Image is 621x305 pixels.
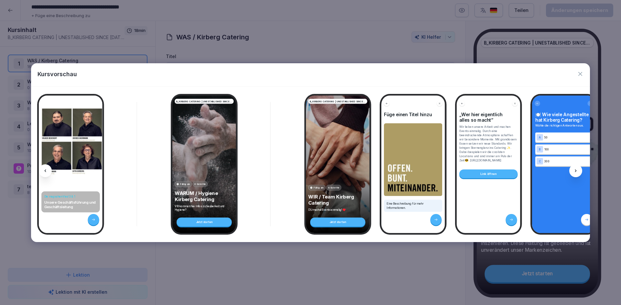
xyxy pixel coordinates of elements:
[314,186,324,189] p: Fällig am
[38,70,77,78] p: Kursvorschau
[310,99,366,103] p: B_KIRBERG CATERING | UNESTABLISHED SINCE [DATE]
[308,194,367,206] p: WIR / Team Kirberg Catering
[44,200,97,209] p: Unsere Geschäftsführung und Geschäftsleitung
[384,112,442,117] h4: Füge einen Titel hinzu
[544,147,591,151] p: 100
[539,148,541,151] p: B
[180,182,191,186] p: Fällig am
[539,136,541,139] p: A
[459,112,518,123] h4: „Wer hier eigentlich alles so macht“
[459,169,518,178] div: Link öffnen
[459,125,518,162] p: Wir lieben unsere Arbeit und machen Events einmalig. Durch eine beeindruckende Atmosphäre schaffe...
[44,195,97,198] h4: Die magischen Vier/ 3 & 1
[308,208,367,211] p: DU machst Events einmalig! ♥️
[194,182,206,186] p: 0 Schritte
[535,112,593,123] h4: 🍽️ Wie viele Angestellte hat Kirberg Catering?
[544,135,591,139] p: 50
[175,204,234,211] p: Vllt kommen hier Infos zu Sauberkeit und Hygiene?
[175,190,234,202] p: WARUM / Hygiene Kirberg Catering
[535,123,593,128] p: Wähle die richtigen Antworten aus.
[539,160,541,163] p: C
[310,218,365,227] div: Jetzt starten
[387,201,440,210] p: Eine Beschreibung für mehr Informationen.
[328,186,340,189] p: 8 Schritte
[384,123,442,196] img: Bild und Text Vorschau
[177,218,232,227] div: Jetzt starten
[176,99,233,103] p: B_KIRBERG CATERING | UNESTABLISHED SINCE [DATE]
[544,159,591,163] p: 300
